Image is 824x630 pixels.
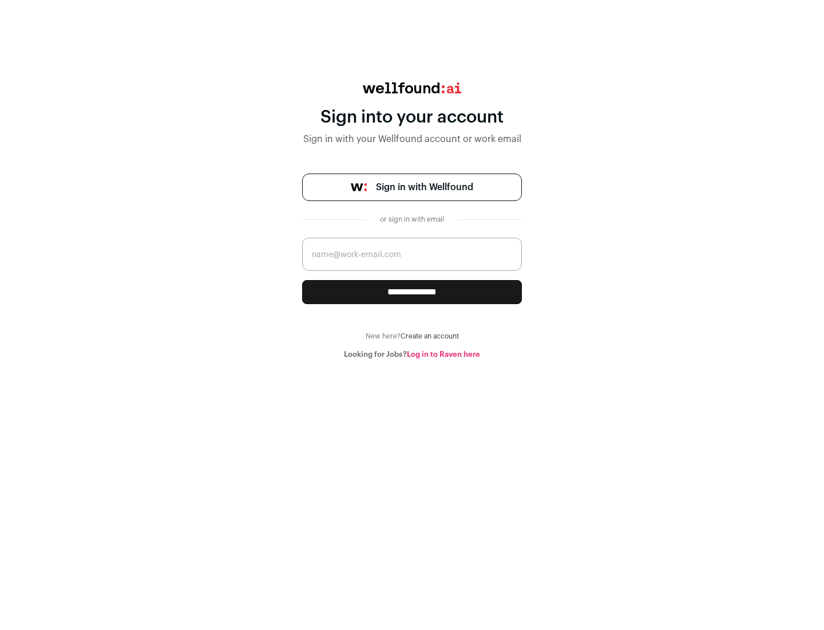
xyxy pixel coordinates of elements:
[302,107,522,128] div: Sign into your account
[375,215,449,224] div: or sign in with email
[407,351,480,358] a: Log in to Raven here
[376,180,473,194] span: Sign in with Wellfound
[302,174,522,201] a: Sign in with Wellfound
[351,183,367,191] img: wellfound-symbol-flush-black-fb3c872781a75f747ccb3a119075da62bfe97bd399995f84a933054e44a575c4.png
[302,332,522,341] div: New here?
[401,333,459,340] a: Create an account
[302,238,522,271] input: name@work-email.com
[302,132,522,146] div: Sign in with your Wellfound account or work email
[363,82,461,93] img: wellfound:ai
[302,350,522,359] div: Looking for Jobs?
